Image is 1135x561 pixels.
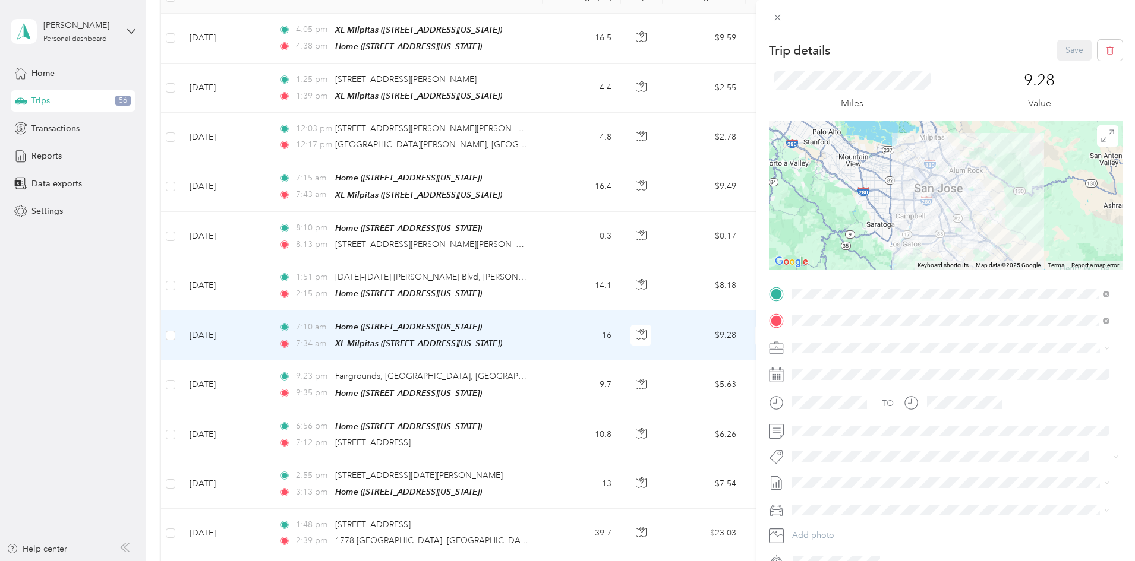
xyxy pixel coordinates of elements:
button: Keyboard shortcuts [918,261,969,270]
iframe: Everlance-gr Chat Button Frame [1068,495,1135,561]
a: Terms (opens in new tab) [1048,262,1064,268]
span: Map data ©2025 Google [976,262,1041,268]
p: 9.28 [1024,71,1055,90]
div: TO [882,397,894,410]
p: Miles [841,96,863,111]
p: Trip details [769,42,830,59]
a: Report a map error [1071,262,1119,268]
p: Value [1028,96,1051,111]
button: Add photo [788,527,1123,544]
a: Open this area in Google Maps (opens a new window) [772,254,811,270]
img: Google [772,254,811,270]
